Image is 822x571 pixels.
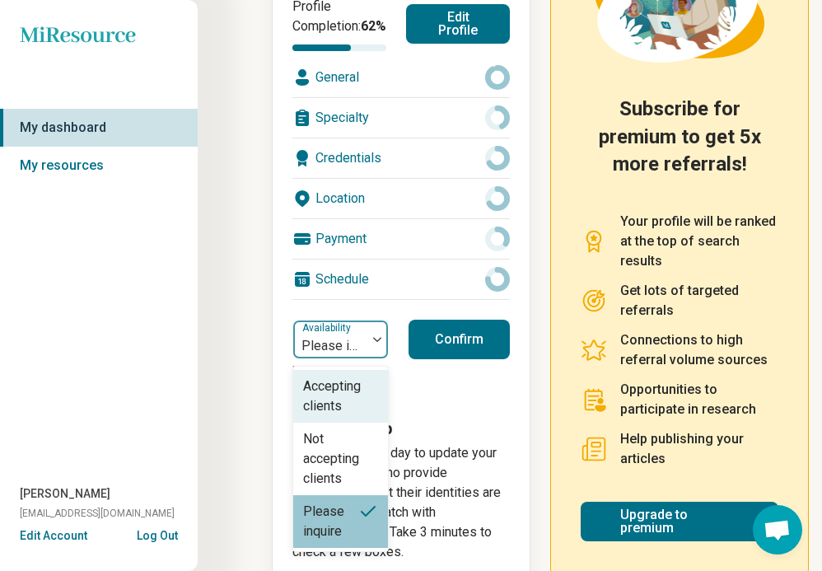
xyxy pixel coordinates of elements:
p: [DATE] is a great day to update your profile! Those who provide information about their identitie... [292,443,510,562]
span: 62 % [361,18,386,34]
span: [PERSON_NAME] [20,485,110,503]
p: Connections to high referral volume sources [620,330,778,370]
button: Edit Profile [406,4,510,44]
h3: Resource Tip [292,417,510,440]
p: Opportunities to participate in research [620,380,778,419]
div: General [292,58,510,97]
p: Last updated: [DATE] [292,363,389,397]
p: Your profile will be ranked at the top of search results [620,212,778,271]
div: Open chat [753,505,802,555]
label: Availability [302,322,354,334]
a: Upgrade to premium [581,502,778,541]
p: Get lots of targeted referrals [620,281,778,321]
div: Credentials [292,138,510,178]
p: Help publishing your articles [620,429,778,469]
div: Specialty [292,98,510,138]
button: Log Out [137,527,178,541]
div: Not accepting clients [303,429,378,489]
h2: Subscribe for premium to get 5x more referrals! [581,96,778,192]
div: Location [292,179,510,218]
div: Payment [292,219,510,259]
button: Edit Account [20,527,87,545]
div: Accepting clients [303,377,378,416]
span: [EMAIL_ADDRESS][DOMAIN_NAME] [20,506,175,521]
div: Schedule [292,260,510,299]
div: Please inquire [303,502,358,541]
button: Confirm [409,320,510,359]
